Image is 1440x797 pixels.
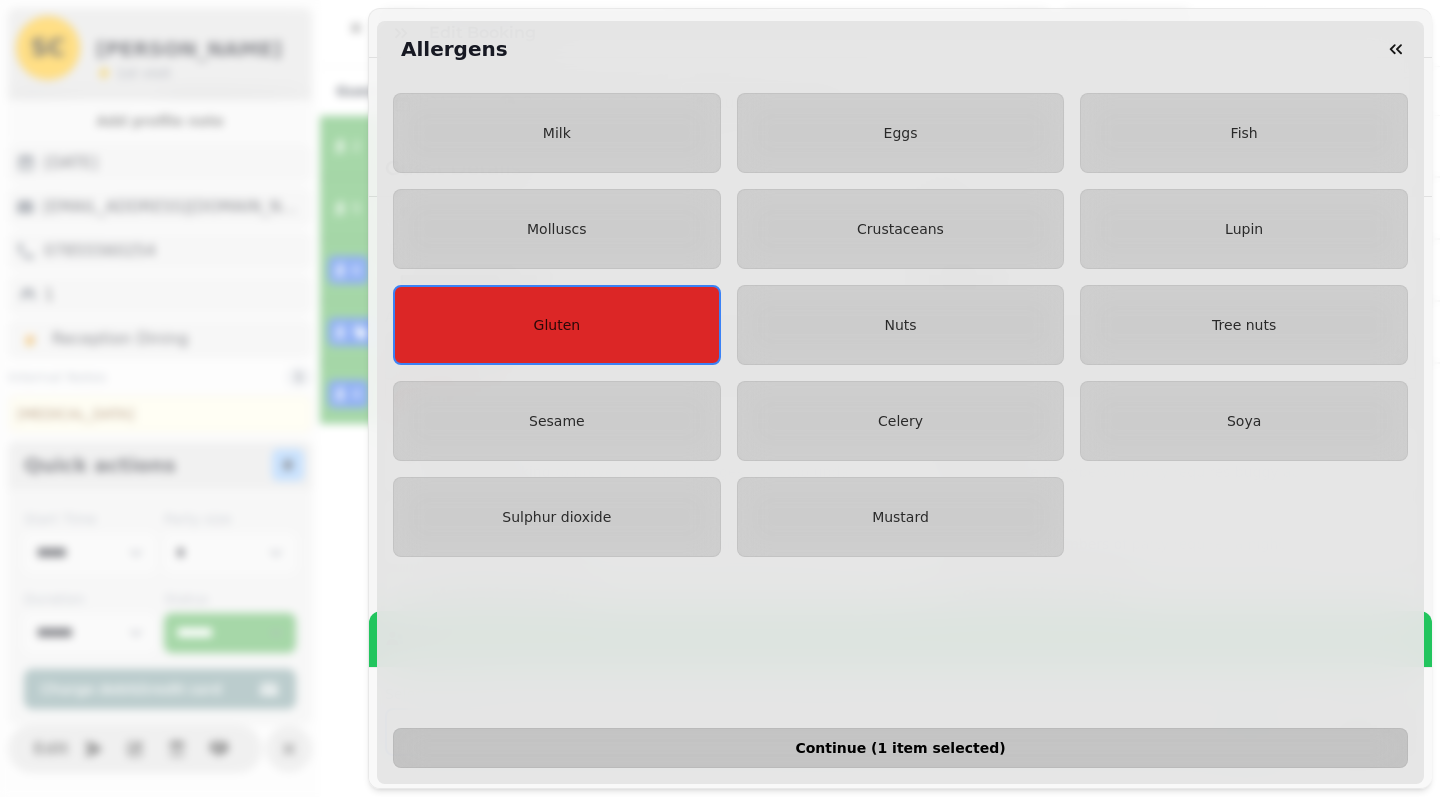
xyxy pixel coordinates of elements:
[1227,413,1261,429] span: Soya
[857,221,944,237] span: Crustaceans
[878,413,923,429] span: Celery
[884,125,918,141] span: Eggs
[393,477,721,557] button: Sulphur dioxide
[872,509,929,525] span: Mustard
[1080,381,1408,461] button: Soya
[393,728,1408,768] button: Continue (1 item selected)
[1080,189,1408,269] button: Lupin
[529,413,585,429] span: Sesame
[884,317,916,333] span: Nuts
[393,285,721,365] button: Gluten
[1225,221,1263,237] span: Lupin
[527,221,587,237] span: Molluscs
[1340,701,1440,797] iframe: Chat Widget
[1212,317,1276,333] span: Tree nuts
[1080,285,1408,365] button: Tree nuts
[393,189,721,269] button: Molluscs
[534,317,581,333] span: Gluten
[737,285,1065,365] button: Nuts
[502,509,611,525] span: Sulphur dioxide
[737,477,1065,557] button: Mustard
[410,741,1391,755] span: Continue ( 1 item selected )
[737,189,1065,269] button: Crustaceans
[543,125,571,141] span: Milk
[737,381,1065,461] button: Celery
[393,381,721,461] button: Sesame
[1231,125,1258,141] span: Fish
